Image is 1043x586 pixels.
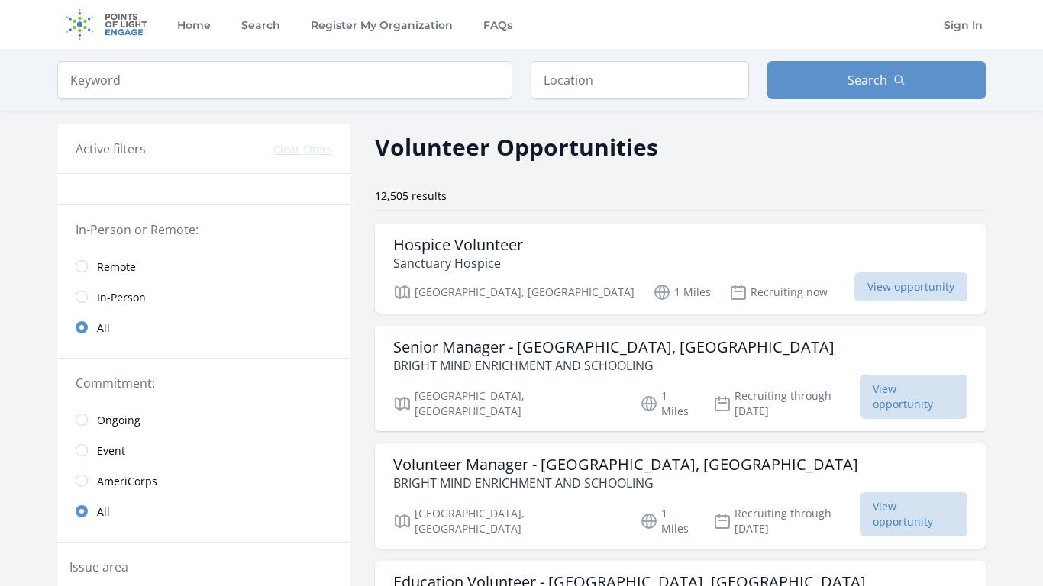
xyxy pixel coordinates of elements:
button: Search [767,61,986,99]
a: Senior Manager - [GEOGRAPHIC_DATA], [GEOGRAPHIC_DATA] BRIGHT MIND ENRICHMENT AND SCHOOLING [GEOGR... [375,326,986,431]
h3: Hospice Volunteer [393,236,523,254]
legend: Issue area [69,558,128,576]
p: Recruiting through [DATE] [713,506,861,536]
input: Keyword [57,61,512,99]
p: 1 Miles [640,506,695,536]
a: Remote [57,251,350,282]
a: AmeriCorps [57,465,350,496]
legend: Commitment: [76,374,332,392]
p: [GEOGRAPHIC_DATA], [GEOGRAPHIC_DATA] [393,506,622,536]
h3: Senior Manager - [GEOGRAPHIC_DATA], [GEOGRAPHIC_DATA] [393,338,835,356]
p: [GEOGRAPHIC_DATA], [GEOGRAPHIC_DATA] [393,283,635,301]
p: 1 Miles [640,388,695,419]
a: Hospice Volunteer Sanctuary Hospice [GEOGRAPHIC_DATA], [GEOGRAPHIC_DATA] 1 Miles Recruiting now V... [375,224,986,314]
span: View opportunity [854,272,967,301]
h3: Active filters [76,140,146,158]
a: All [57,496,350,526]
p: Recruiting through [DATE] [713,388,861,419]
span: All [97,320,110,336]
a: In-Person [57,282,350,312]
a: Volunteer Manager - [GEOGRAPHIC_DATA], [GEOGRAPHIC_DATA] BRIGHT MIND ENRICHMENT AND SCHOOLING [GE... [375,443,986,549]
input: Location [531,61,749,99]
p: [GEOGRAPHIC_DATA], [GEOGRAPHIC_DATA] [393,388,622,419]
h3: Volunteer Manager - [GEOGRAPHIC_DATA], [GEOGRAPHIC_DATA] [393,456,858,474]
span: AmeriCorps [97,474,157,489]
span: All [97,504,110,520]
legend: In-Person or Remote: [76,221,332,239]
a: All [57,312,350,343]
button: Clear filters [273,142,332,157]
p: BRIGHT MIND ENRICHMENT AND SCHOOLING [393,474,858,492]
span: 12,505 results [375,188,447,203]
span: Search [848,71,887,89]
span: Ongoing [97,413,140,428]
p: Recruiting now [729,283,828,301]
p: Sanctuary Hospice [393,254,523,272]
p: BRIGHT MIND ENRICHMENT AND SCHOOLING [393,356,835,375]
a: Ongoing [57,404,350,435]
span: View opportunity [860,492,967,536]
span: View opportunity [860,375,967,419]
p: 1 Miles [653,283,711,301]
span: Event [97,443,125,459]
span: In-Person [97,290,146,305]
span: Remote [97,259,136,275]
h2: Volunteer Opportunities [375,130,658,164]
a: Event [57,435,350,465]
